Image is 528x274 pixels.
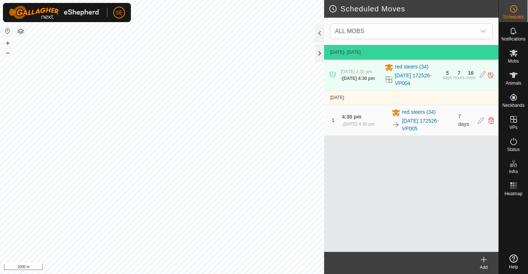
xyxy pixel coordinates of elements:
span: Help [509,265,518,269]
h2: Scheduled Moves [329,4,499,13]
button: Map Layers [16,27,25,36]
span: 7 days [458,113,469,127]
div: days [443,75,452,80]
span: [DATE] [330,50,344,55]
div: - [342,121,374,127]
span: Status [507,147,520,152]
div: mins [466,75,475,80]
div: 7 [458,70,461,75]
span: Mobs [508,59,519,63]
a: Privacy Policy [133,264,161,271]
div: 5 [446,70,449,75]
div: 16 [468,70,474,75]
span: 1 [331,117,334,123]
a: [DATE] 172526-VP005 [402,117,454,133]
button: Reset Map [3,27,12,35]
div: Add [469,264,499,271]
span: - [DATE] [344,50,361,55]
div: - [341,75,375,82]
span: VPs [509,125,517,130]
div: dropdown trigger [476,24,491,39]
span: red steers (34) [402,108,435,117]
div: hours [454,75,465,80]
span: Notifications [501,37,525,41]
a: [DATE] 172526-VP004 [395,72,438,87]
span: [DATE] [330,95,344,100]
span: ALL MOBS [335,28,364,34]
a: Contact Us [169,264,191,271]
span: Heatmap [504,192,522,196]
span: Infra [509,169,518,174]
span: red steers (34) [395,63,428,72]
span: [DATE] 4:30 pm [341,69,372,74]
a: Help [499,252,528,272]
button: – [3,48,12,57]
span: ALL MOBS [332,24,476,39]
span: Schedules [503,15,524,19]
img: Gallagher Logo [9,6,101,19]
span: [DATE] 4:30 pm [343,122,374,127]
img: Turn off schedule move [487,71,494,79]
span: SE [116,9,123,17]
span: 4:30 pm [342,114,361,120]
button: + [3,39,12,48]
span: Neckbands [502,103,524,108]
span: Animals [506,81,521,85]
img: To [392,120,400,129]
span: [DATE] 4:30 pm [342,76,375,81]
